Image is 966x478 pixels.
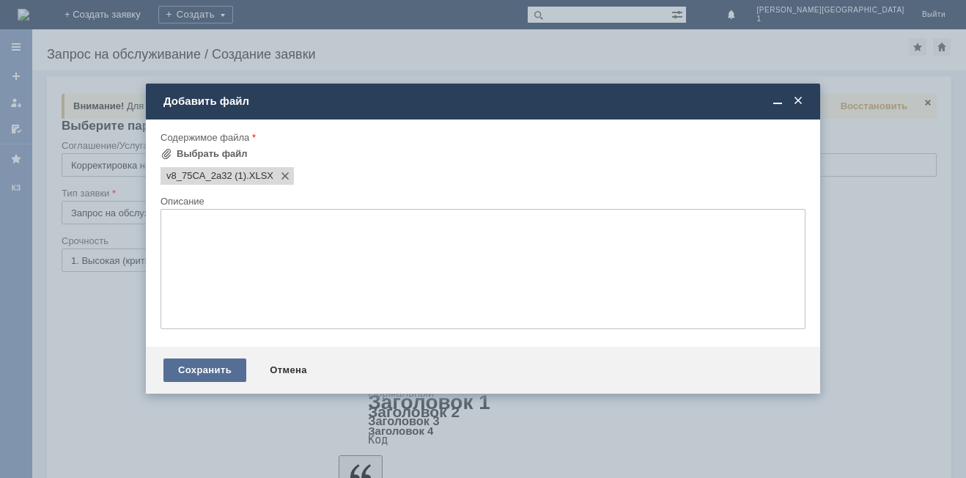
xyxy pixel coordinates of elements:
div: Выбрать файл [177,148,248,160]
div: Описание [161,196,803,206]
div: Добрый день! При поставке и приемке товара было выявлено расхождение. Акт во вложении. [6,6,214,53]
span: Закрыть [791,95,805,108]
div: Добавить файл [163,95,805,108]
span: v8_75CA_2a32 (1).XLSX [166,170,246,182]
span: Свернуть (Ctrl + M) [770,95,785,108]
div: Содержимое файла [161,133,803,142]
span: v8_75CA_2a32 (1).XLSX [246,170,273,182]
